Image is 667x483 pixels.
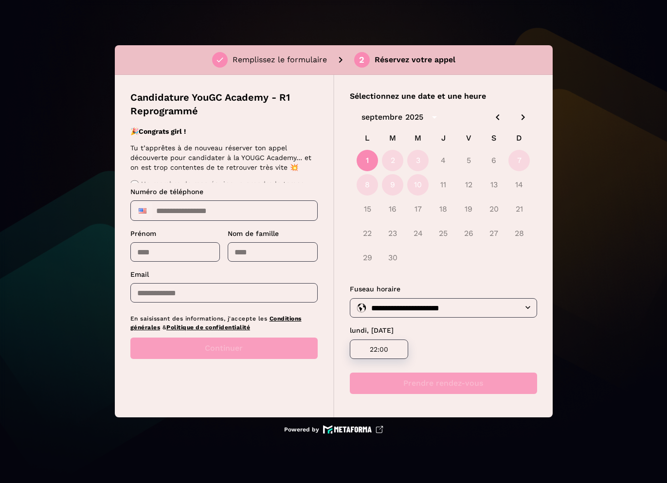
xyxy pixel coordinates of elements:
p: En saisissant des informations, j'accepte les [130,314,318,332]
span: M [384,128,401,148]
span: L [359,128,376,148]
button: 7 sept. 2025 [508,150,530,171]
div: septembre [361,111,402,123]
span: V [460,128,477,148]
a: Conditions générales [130,315,302,331]
p: Candidature YouGC Academy - R1 Reprogrammé [130,90,318,118]
p: Sélectionnez une date et une heure [350,90,537,102]
p: Tu t’apprêtes à de nouveau réserver ton appel découverte pour candidater à la YOUGC Academy… et o... [130,143,315,172]
button: 10 sept. 2025 [407,174,429,196]
button: 1 sept. 2025 [357,150,378,171]
span: S [485,128,503,148]
p: Réservez votre appel [375,54,455,66]
p: Remplissez le formulaire [233,54,327,66]
span: Prénom [130,230,156,237]
span: Email [130,270,149,278]
button: 3 sept. 2025 [407,150,429,171]
button: 9 sept. 2025 [382,174,403,196]
button: 2 sept. 2025 [382,150,403,171]
p: 💬 Un membre de mon équipe va prendre le temps d’échanger avec toi en visio pendant 30 à 45 minute... [130,179,315,208]
button: 8 sept. 2025 [357,174,378,196]
span: Numéro de téléphone [130,188,203,196]
button: Next month [515,109,531,125]
a: Politique de confidentialité [166,324,250,331]
span: & [162,324,167,331]
span: D [510,128,528,148]
span: M [409,128,427,148]
button: calendar view is open, switch to year view [426,109,443,125]
span: J [434,128,452,148]
button: Previous month [489,109,506,125]
p: lundi, [DATE] [350,325,537,336]
p: Powered by [284,426,319,433]
div: 2025 [405,111,423,123]
strong: Congrats girl ! [139,127,186,135]
p: 22:00 [361,345,397,353]
p: Fuseau horaire [350,284,537,294]
button: Open [522,302,534,313]
p: 🎉 [130,126,315,136]
div: United States: + 1 [133,203,152,218]
span: Nom de famille [228,230,279,237]
a: Powered by [284,425,383,434]
div: 2 [359,55,364,64]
